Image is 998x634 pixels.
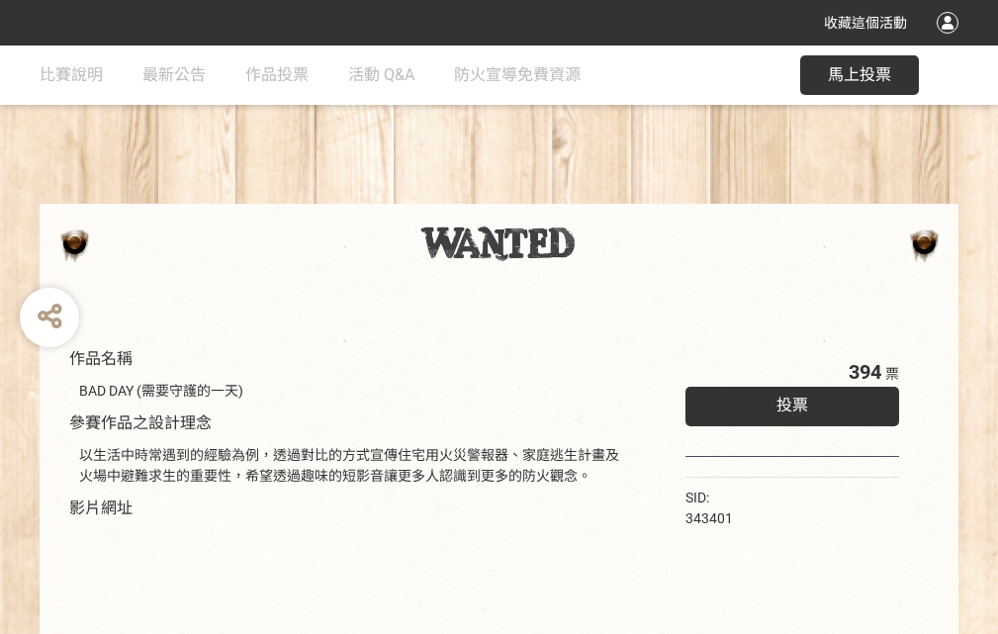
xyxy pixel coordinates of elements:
button: 馬上投票 [800,55,919,95]
span: SID: 343401 [685,490,733,526]
a: 作品投票 [245,45,309,105]
div: BAD DAY (需要守護的一天) [79,381,626,402]
span: 作品名稱 [69,349,133,368]
div: 以生活中時常遇到的經驗為例，透過對比的方式宣傳住宅用火災警報器、家庭逃生計畫及火場中避難求生的重要性，希望透過趣味的短影音讓更多人認識到更多的防火觀念。 [79,445,626,487]
span: 馬上投票 [828,65,891,84]
span: 比賽說明 [40,65,103,84]
span: 防火宣導免費資源 [454,65,581,84]
span: 活動 Q&A [348,65,414,84]
span: 影片網址 [69,498,133,517]
span: 最新公告 [142,65,206,84]
span: 394 [849,360,881,384]
span: 投票 [776,396,808,414]
a: 最新公告 [142,45,206,105]
span: 票 [885,366,899,382]
span: 作品投票 [245,65,309,84]
span: 收藏這個活動 [824,15,907,31]
a: 活動 Q&A [348,45,414,105]
iframe: Facebook Share [738,488,837,507]
span: 參賽作品之設計理念 [69,413,212,432]
a: 防火宣導免費資源 [454,45,581,105]
a: 比賽說明 [40,45,103,105]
